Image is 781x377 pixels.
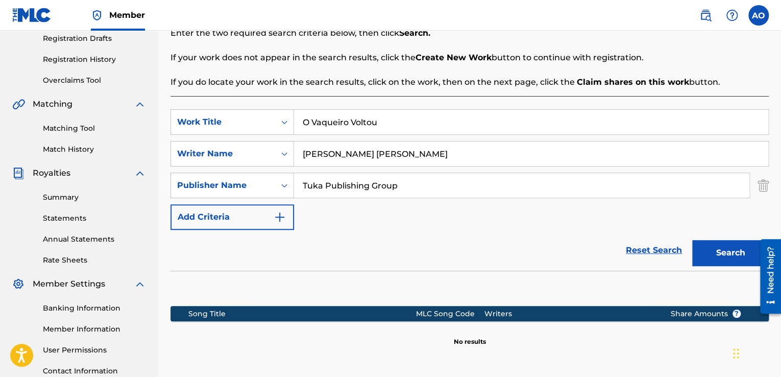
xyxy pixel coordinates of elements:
strong: Claim shares on this work [577,77,689,87]
div: MLC Song Code [416,309,484,319]
img: Matching [12,98,25,110]
div: Song Title [188,309,416,319]
a: Registration History [43,54,146,65]
a: User Permissions [43,345,146,356]
a: Match History [43,144,146,155]
a: Summary [43,192,146,203]
p: Enter the two required search criteria below, then click [170,27,769,39]
strong: Search. [399,28,430,38]
a: Statements [43,213,146,224]
iframe: Resource Center [752,235,781,318]
form: Search Form [170,109,769,271]
div: User Menu [748,5,769,26]
span: Share Amounts [671,309,741,319]
a: Overclaims Tool [43,75,146,86]
p: If you do locate your work in the search results, click on the work, then on the next page, click... [170,76,769,88]
a: Member Information [43,324,146,335]
img: Top Rightsholder [91,9,103,21]
span: Royalties [33,167,70,179]
img: Delete Criterion [758,173,769,198]
a: Contact Information [43,366,146,376]
div: Work Title [177,116,269,128]
span: Member Settings [33,278,105,290]
a: Matching Tool [43,123,146,134]
div: Writers [484,309,655,319]
strong: Create New Work [416,53,492,62]
img: MLC Logo [12,8,52,22]
a: Annual Statements [43,234,146,245]
img: expand [134,98,146,110]
a: Reset Search [621,239,687,262]
img: expand [134,167,146,179]
img: help [726,9,738,21]
img: 9d2ae6d4665cec9f34b9.svg [274,211,286,223]
img: expand [134,278,146,290]
div: Help [722,5,742,26]
div: Widget de chat [730,328,781,377]
iframe: Chat Widget [730,328,781,377]
img: search [699,9,712,21]
a: Banking Information [43,303,146,314]
a: Public Search [695,5,716,26]
img: Member Settings [12,278,25,290]
button: Search [692,240,769,266]
a: Rate Sheets [43,255,146,266]
button: Add Criteria [170,204,294,230]
a: Registration Drafts [43,33,146,44]
span: Member [109,9,145,21]
div: Writer Name [177,148,269,160]
span: Matching [33,98,72,110]
div: Arrastar [733,338,739,369]
div: Publisher Name [177,179,269,192]
p: If your work does not appear in the search results, click the button to continue with registration. [170,52,769,64]
img: Royalties [12,167,25,179]
span: ? [733,310,741,318]
p: No results [454,325,486,346]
